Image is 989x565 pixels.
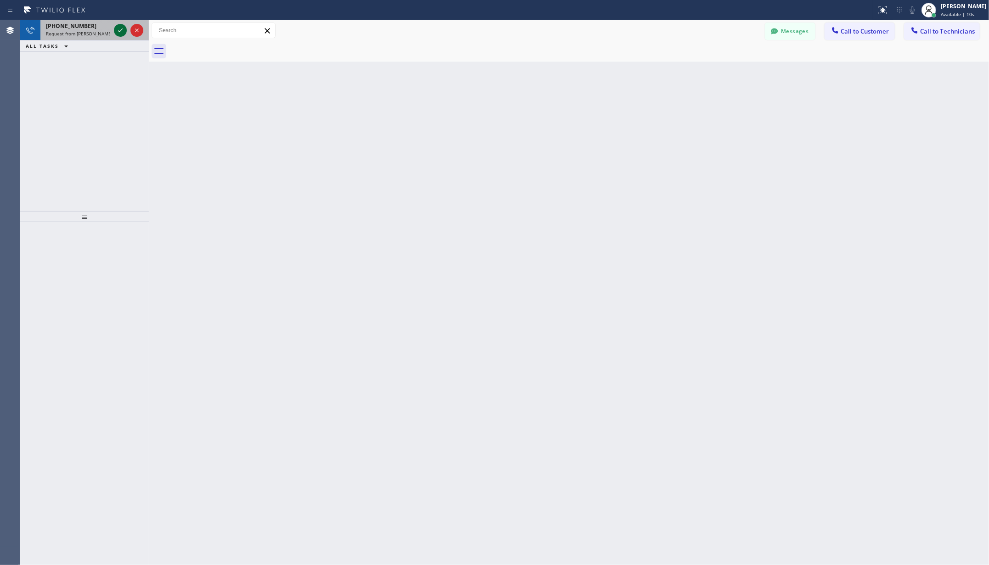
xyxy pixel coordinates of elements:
button: Call to Customer [825,23,895,40]
span: ALL TASKS [26,43,59,49]
input: Search [152,23,275,38]
button: Mute [906,4,919,17]
button: Reject [130,24,143,37]
span: Call to Customer [841,27,889,35]
div: [PERSON_NAME] [941,2,986,10]
button: Accept [114,24,127,37]
span: Request from [PERSON_NAME] (direct) [46,30,130,37]
span: Call to Technicians [920,27,975,35]
button: Call to Technicians [904,23,980,40]
button: Messages [765,23,815,40]
button: ALL TASKS [20,40,77,51]
span: Available | 10s [941,11,974,17]
span: [PHONE_NUMBER] [46,22,96,30]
